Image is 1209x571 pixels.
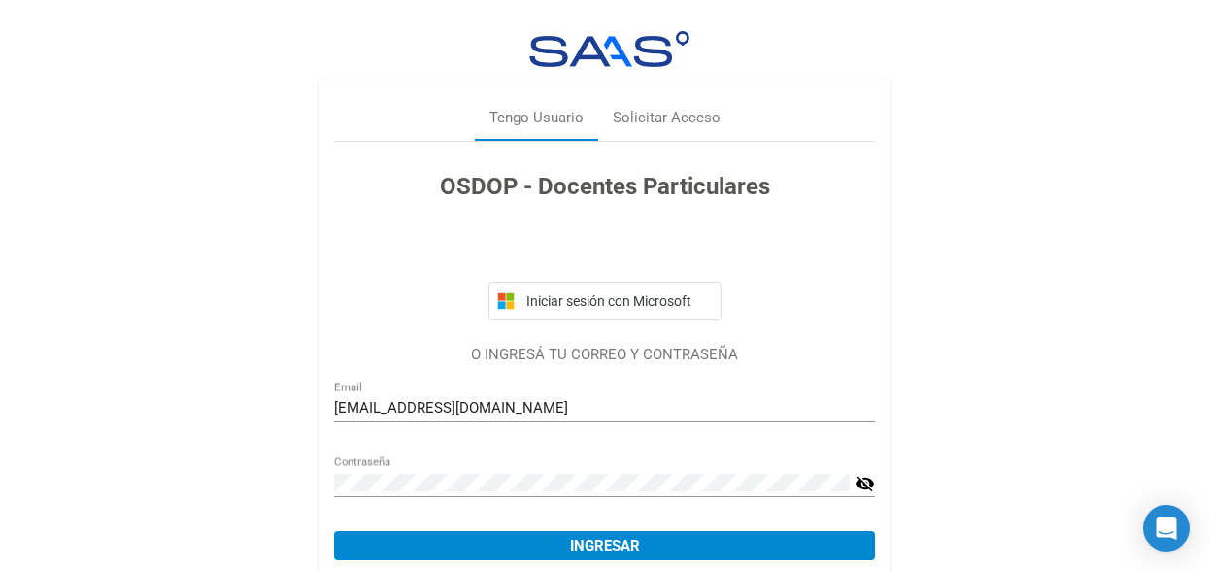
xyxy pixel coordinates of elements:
p: O INGRESÁ TU CORREO Y CONTRASEÑA [334,344,875,366]
div: Open Intercom Messenger [1143,505,1190,552]
mat-icon: visibility_off [856,472,875,495]
div: Tengo Usuario [489,107,584,129]
span: Ingresar [570,537,640,554]
button: Iniciar sesión con Microsoft [488,282,722,320]
span: Iniciar sesión con Microsoft [522,293,713,309]
h3: OSDOP - Docentes Particulares [334,169,875,204]
div: Solicitar Acceso [613,107,721,129]
iframe: Botón de Acceder con Google [479,225,731,268]
button: Ingresar [334,531,875,560]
